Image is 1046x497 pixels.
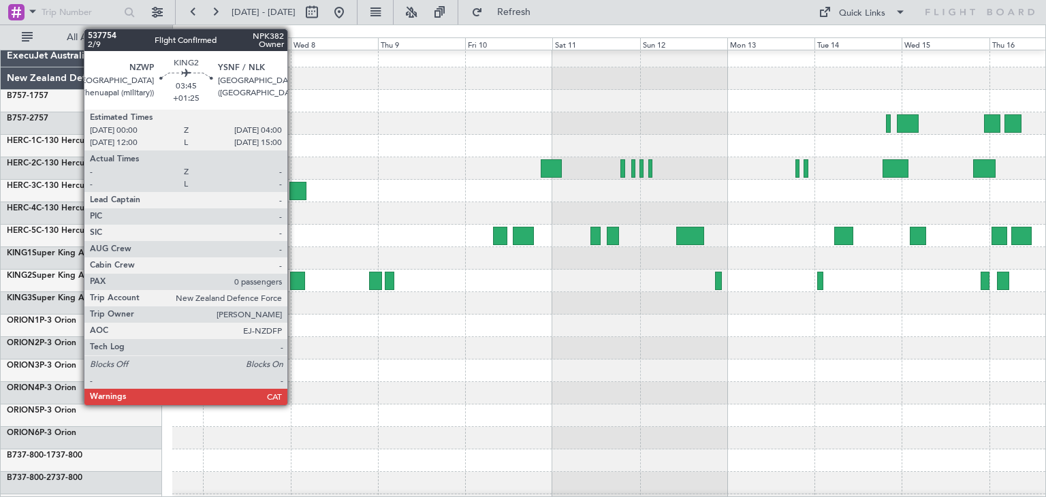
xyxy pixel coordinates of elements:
[7,406,76,415] a: ORION5P-3 Orion
[7,362,39,370] span: ORION3
[7,451,82,460] a: B737-800-1737-800
[175,27,198,39] div: [DATE]
[7,114,48,123] a: B757-2757
[814,37,902,50] div: Tue 14
[7,204,95,212] a: HERC-4C-130 Hercules
[552,37,639,50] div: Sat 11
[7,339,76,347] a: ORION2P-3 Orion
[378,37,465,50] div: Thu 9
[7,474,82,482] a: B737-800-2737-800
[203,37,290,50] div: Tue 7
[7,384,76,392] a: ORION4P-3 Orion
[7,159,36,167] span: HERC-2
[7,294,32,302] span: KING3
[7,137,95,145] a: HERC-1C-130 Hercules
[7,406,39,415] span: ORION5
[902,37,989,50] div: Wed 15
[7,317,39,325] span: ORION1
[839,7,885,20] div: Quick Links
[465,37,552,50] div: Fri 10
[640,37,727,50] div: Sun 12
[35,33,144,42] span: All Aircraft
[7,227,95,235] a: HERC-5C-130 Hercules
[7,317,76,325] a: ORION1P-3 Orion
[7,182,95,190] a: HERC-3C-130 Hercules
[7,384,39,392] span: ORION4
[7,159,95,167] a: HERC-2C-130 Hercules
[7,272,107,280] a: KING2Super King Air 200
[7,227,36,235] span: HERC-5
[727,37,814,50] div: Mon 13
[7,204,36,212] span: HERC-4
[7,114,34,123] span: B757-2
[7,92,48,100] a: B757-1757
[7,362,76,370] a: ORION3P-3 Orion
[7,182,36,190] span: HERC-3
[7,474,51,482] span: B737-800-2
[465,1,547,23] button: Refresh
[7,137,36,145] span: HERC-1
[7,429,39,437] span: ORION6
[232,6,296,18] span: [DATE] - [DATE]
[291,37,378,50] div: Wed 8
[7,429,76,437] a: ORION6P-3 Orion
[7,294,107,302] a: KING3Super King Air 200
[15,27,148,48] button: All Aircraft
[7,92,34,100] span: B757-1
[486,7,543,17] span: Refresh
[7,272,32,280] span: KING2
[7,249,107,257] a: KING1Super King Air 200
[42,2,120,22] input: Trip Number
[812,1,913,23] button: Quick Links
[7,249,32,257] span: KING1
[7,451,51,460] span: B737-800-1
[7,339,39,347] span: ORION2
